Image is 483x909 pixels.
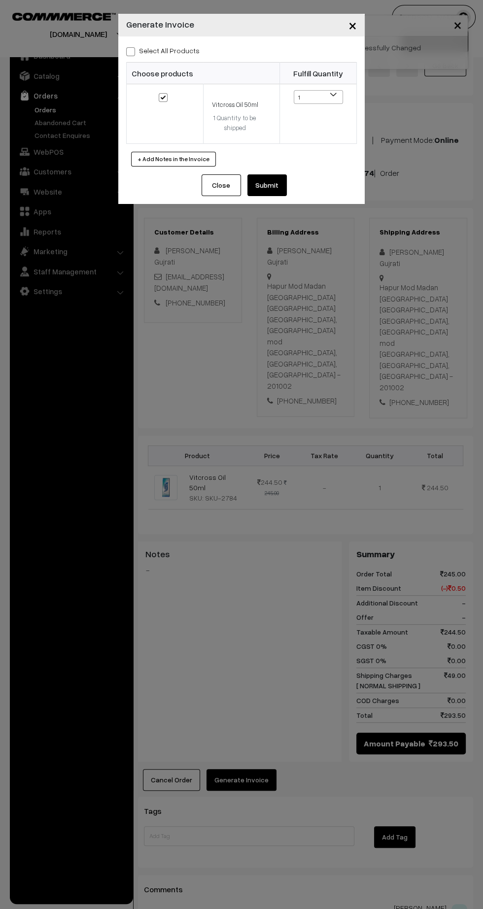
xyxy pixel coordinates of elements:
[280,63,357,84] th: Fulfill Quantity
[126,45,200,56] label: Select all Products
[127,63,280,84] th: Choose products
[209,113,261,133] div: 1 Quantity to be shipped
[294,91,343,104] span: 1
[202,174,241,196] button: Close
[247,174,287,196] button: Submit
[131,152,216,167] button: + Add Notes in the Invoice
[348,16,357,34] span: ×
[294,90,343,104] span: 1
[209,100,261,110] div: Vitcross Oil 50ml
[341,10,365,40] button: Close
[126,18,194,31] h4: Generate Invoice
